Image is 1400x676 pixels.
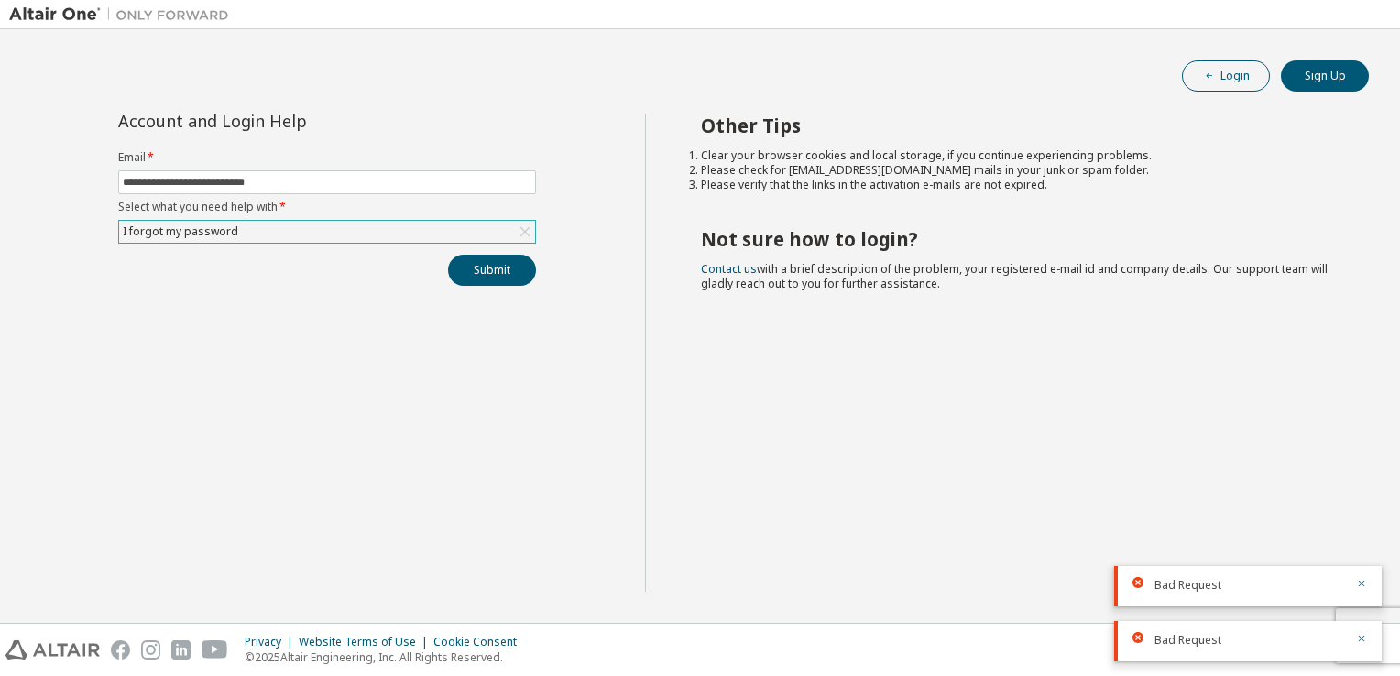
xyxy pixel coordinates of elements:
label: Select what you need help with [118,200,536,214]
div: I forgot my password [119,221,535,243]
button: Sign Up [1281,60,1369,92]
li: Please verify that the links in the activation e-mails are not expired. [701,178,1337,192]
span: Bad Request [1154,578,1221,593]
img: youtube.svg [202,640,228,660]
li: Please check for [EMAIL_ADDRESS][DOMAIN_NAME] mails in your junk or spam folder. [701,163,1337,178]
p: © 2025 Altair Engineering, Inc. All Rights Reserved. [245,649,528,665]
h2: Not sure how to login? [701,227,1337,251]
div: Privacy [245,635,299,649]
img: altair_logo.svg [5,640,100,660]
span: with a brief description of the problem, your registered e-mail id and company details. Our suppo... [701,261,1328,291]
h2: Other Tips [701,114,1337,137]
img: facebook.svg [111,640,130,660]
button: Login [1182,60,1270,92]
img: instagram.svg [141,640,160,660]
div: I forgot my password [120,222,241,242]
label: Email [118,150,536,165]
img: Altair One [9,5,238,24]
button: Submit [448,255,536,286]
div: Cookie Consent [433,635,528,649]
a: Contact us [701,261,757,277]
div: Account and Login Help [118,114,453,128]
div: Website Terms of Use [299,635,433,649]
span: Bad Request [1154,633,1221,648]
li: Clear your browser cookies and local storage, if you continue experiencing problems. [701,148,1337,163]
img: linkedin.svg [171,640,191,660]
